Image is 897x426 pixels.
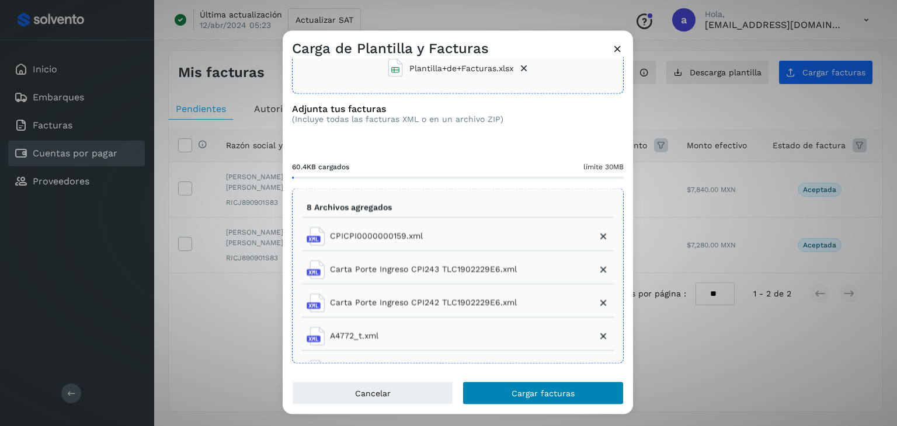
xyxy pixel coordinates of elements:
span: CPICPI0000000159.xml [330,231,423,243]
span: Plantilla+de+Facturas.xlsx [409,62,513,74]
button: Cargar facturas [463,382,624,405]
span: A4772_t.xml [330,330,378,343]
span: Cancelar [355,389,391,397]
p: 8 Archivos agregados [307,203,392,213]
h3: Adjunta tus facturas [292,103,503,114]
p: (Incluye todas las facturas XML o en un archivo ZIP) [292,114,503,124]
span: 60.4KB cargados [292,162,349,172]
span: límite 30MB [583,162,624,172]
h3: Carga de Plantilla y Facturas [292,40,489,57]
span: Carta Porte Ingreso CPI243 TLC1902229E6.xml [330,264,517,276]
button: Cancelar [292,382,453,405]
span: Cargar facturas [512,389,575,397]
span: Carta Porte Ingreso CPI242 TLC1902229E6.xml [330,297,517,309]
